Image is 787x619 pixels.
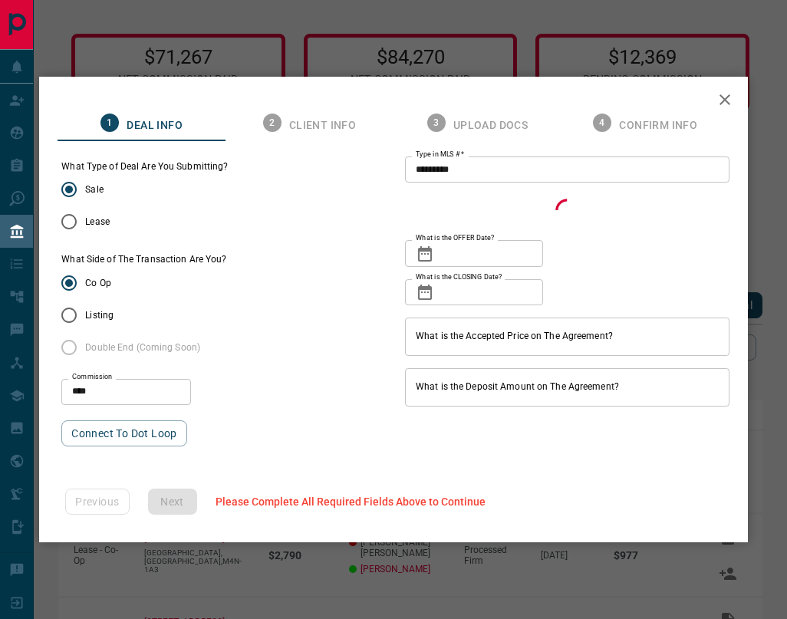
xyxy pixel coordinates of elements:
[85,276,111,290] span: Co Op
[85,215,110,229] span: Lease
[416,233,494,243] label: What is the OFFER Date?
[72,372,113,382] label: Commission
[216,496,486,508] span: Please Complete All Required Fields Above to Continue
[85,308,114,322] span: Listing
[416,150,464,160] label: Type in MLS #
[107,117,113,128] text: 1
[85,183,103,196] span: Sale
[127,119,183,133] span: Deal Info
[85,341,200,354] span: Double End (Coming Soon)
[416,272,502,282] label: What is the CLOSING Date?
[61,160,228,173] legend: What Type of Deal Are You Submitting?
[61,253,226,266] label: What Side of The Transaction Are You?
[61,420,187,446] button: Connect to Dot Loop
[405,195,729,228] div: Loading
